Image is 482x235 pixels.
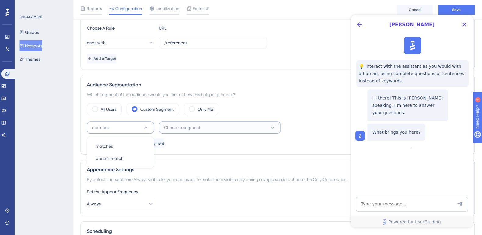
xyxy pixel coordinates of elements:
[438,5,475,15] button: Save
[87,91,468,98] div: Which segment of the audience would you like to show this hotspot group to?
[397,5,433,15] button: Cancel
[92,124,109,131] span: matches
[87,176,468,183] div: By default, hotspots are Always visible for your end users. To make them visible only during a si...
[87,198,154,210] button: Always
[409,7,421,12] span: Cancel
[87,37,154,49] button: ends with
[96,155,123,162] span: doesn't match
[101,106,116,113] label: All Users
[140,106,174,113] label: Custom Segment
[96,143,113,150] span: matches
[87,24,154,32] div: Choose A Rule
[87,228,468,235] div: Scheduling
[91,152,150,164] button: doesn't match
[164,124,200,131] span: Choose a segment
[452,7,461,12] span: Save
[198,106,213,113] label: Only Me
[155,5,179,12] span: Localization
[87,188,468,195] div: Set the Appear Frequency
[94,56,116,61] span: Add a Target
[351,15,473,227] iframe: UserGuiding AI Assistant
[159,121,281,134] button: Choose a segment
[159,24,226,32] div: URL
[87,81,468,89] div: Audience Segmentation
[115,5,142,12] span: Configuration
[87,166,468,173] div: Appearance Settings
[87,54,116,63] button: Add a Target
[87,39,105,46] span: ends with
[42,3,44,8] div: 4
[14,2,38,9] span: Need Help?
[193,5,204,12] span: Editor
[87,200,101,208] span: Always
[87,121,154,134] button: matches
[164,39,262,46] input: yourwebsite.com/path
[91,140,150,152] button: matches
